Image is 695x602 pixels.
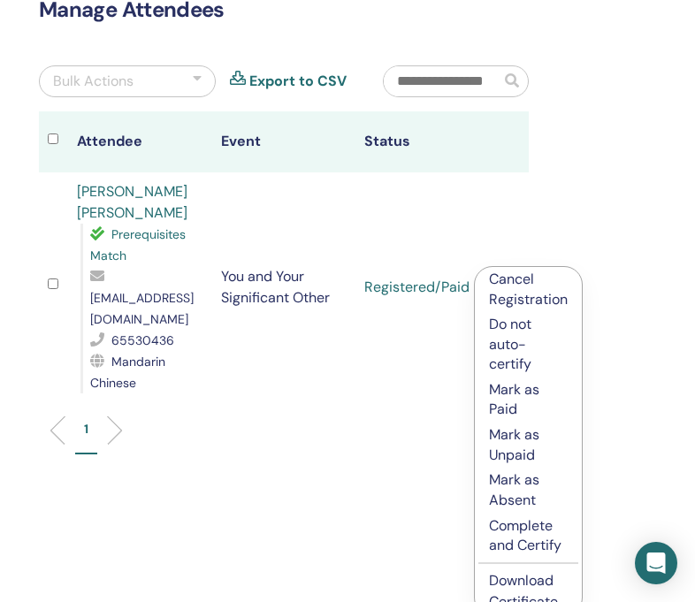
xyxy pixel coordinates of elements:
[355,111,500,172] th: Status
[68,111,212,172] th: Attendee
[489,270,568,309] p: Cancel Registration
[111,332,174,348] span: 65530436
[489,516,568,556] p: Complete and Certify
[90,226,186,263] span: Prerequisites Match
[489,470,568,510] p: Mark as Absent
[90,290,194,327] span: [EMAIL_ADDRESS][DOMAIN_NAME]
[489,380,568,420] p: Mark as Paid
[635,542,677,584] div: Open Intercom Messenger
[249,71,347,92] a: Export to CSV
[212,111,356,172] th: Event
[53,71,134,92] div: Bulk Actions
[212,172,356,402] td: You and Your Significant Other
[489,315,568,374] p: Do not auto-certify
[90,354,165,391] span: Mandarin Chinese
[84,420,88,438] p: 1
[489,425,568,465] p: Mark as Unpaid
[77,182,187,222] a: [PERSON_NAME] [PERSON_NAME]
